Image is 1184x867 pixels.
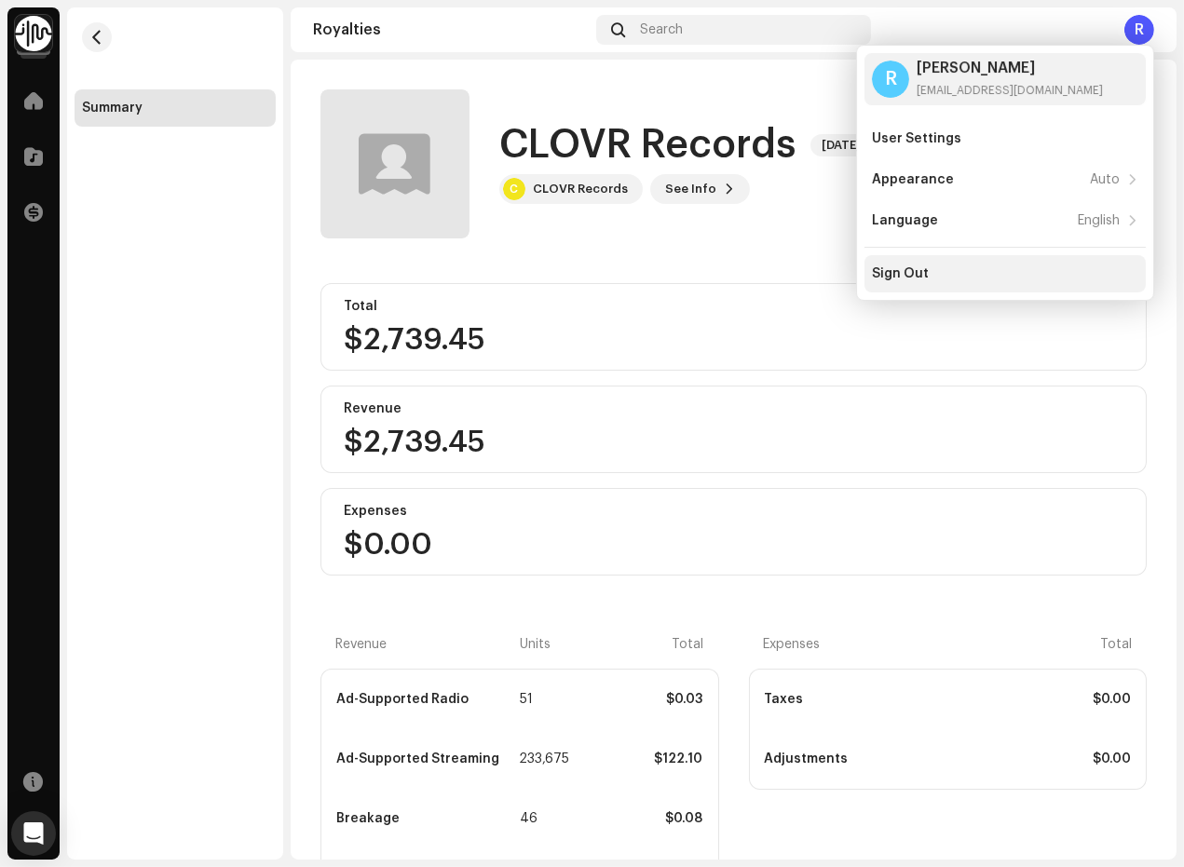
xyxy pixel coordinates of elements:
div: Breakage [336,811,516,826]
div: $122.10 [560,752,703,766]
div: [EMAIL_ADDRESS][DOMAIN_NAME] [917,83,1103,98]
div: $0.00 [949,752,1131,766]
h1: CLOVR Records [499,124,796,167]
span: Search [640,22,683,37]
span: See Info [665,170,716,208]
re-m-nav-item: Summary [75,89,276,127]
re-m-nav-item: Sign Out [864,255,1146,292]
div: $0.00 [949,692,1131,707]
div: $0.08 [559,811,702,826]
div: [PERSON_NAME] [917,61,1103,75]
div: Royalties [313,22,589,37]
div: Total [560,637,704,652]
re-o-card-value: Revenue [320,386,1147,473]
div: 46 [520,811,556,826]
re-o-card-value: Expenses [320,488,1147,576]
div: Sign Out [872,266,929,281]
div: Units [520,637,556,652]
div: $0.03 [559,692,702,707]
img: 0f74c21f-6d1c-4dbc-9196-dbddad53419e [15,15,52,52]
re-m-nav-item: Language [864,202,1146,239]
div: Summary [82,101,143,115]
div: Appearance [872,172,954,187]
div: R [1124,15,1154,45]
re-o-card-value: Total [320,283,1147,371]
div: Adjustments [765,752,946,766]
div: CLOVR Records [533,182,628,196]
div: 51 [520,692,556,707]
div: Language [872,213,938,228]
div: Ad-Supported Streaming [336,752,515,766]
div: Taxes [765,692,946,707]
button: See Info [650,174,750,204]
re-m-nav-item: Appearance [864,161,1146,198]
div: Auto [1090,172,1120,187]
div: User Settings [872,131,961,146]
div: Expenses [764,637,946,652]
div: Expenses [344,504,1123,519]
div: Total [949,637,1132,652]
span: [DATE] [810,134,872,156]
div: Open Intercom Messenger [11,811,56,856]
div: Ad-Supported Radio [336,692,516,707]
div: C [503,178,525,200]
div: Revenue [335,637,516,652]
div: Total [344,299,1123,314]
div: English [1078,213,1120,228]
div: R [872,61,909,98]
div: 233,675 [519,752,555,766]
re-m-nav-item: User Settings [864,120,1146,157]
div: Revenue [344,401,1123,416]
